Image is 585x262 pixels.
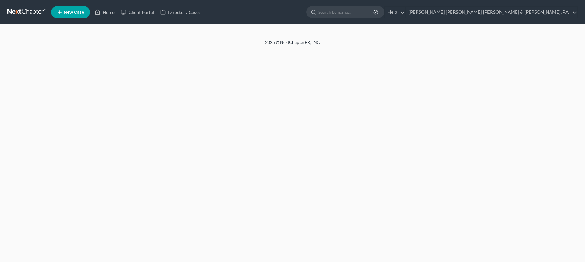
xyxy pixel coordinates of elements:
[157,7,204,18] a: Directory Cases
[119,39,466,50] div: 2025 © NextChapterBK, INC
[406,7,577,18] a: [PERSON_NAME] [PERSON_NAME] [PERSON_NAME] & [PERSON_NAME], P.A.
[318,6,374,18] input: Search by name...
[118,7,157,18] a: Client Portal
[64,10,84,15] span: New Case
[385,7,405,18] a: Help
[92,7,118,18] a: Home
